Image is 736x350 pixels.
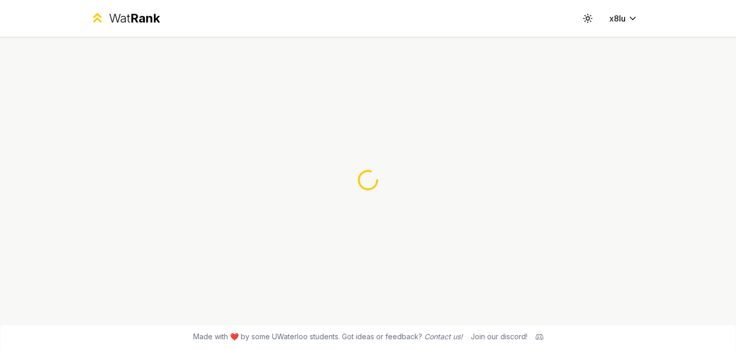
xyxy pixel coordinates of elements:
[109,10,160,27] div: Wat
[601,9,646,28] button: x8lu
[471,332,527,342] div: Join our discord!
[130,11,160,26] span: Rank
[193,332,463,342] span: Made with ❤️ by some UWaterloo students. Got ideas or feedback?
[90,10,160,27] a: WatRank
[609,12,626,25] span: x8lu
[424,332,463,341] a: Contact us!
